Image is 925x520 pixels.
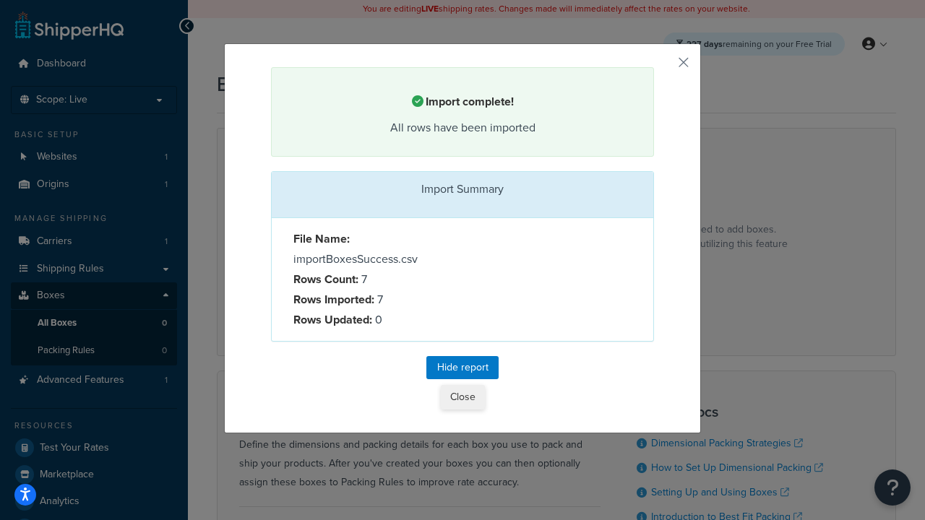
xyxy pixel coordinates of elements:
[290,118,635,138] div: All rows have been imported
[283,229,462,330] div: importBoxesSuccess.csv 7 7 0
[290,93,635,110] h4: Import complete!
[293,271,358,287] strong: Rows Count:
[293,311,372,328] strong: Rows Updated:
[293,291,374,308] strong: Rows Imported:
[283,183,642,196] h3: Import Summary
[441,385,485,409] button: Close
[293,230,350,247] strong: File Name:
[426,356,499,379] button: Hide report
